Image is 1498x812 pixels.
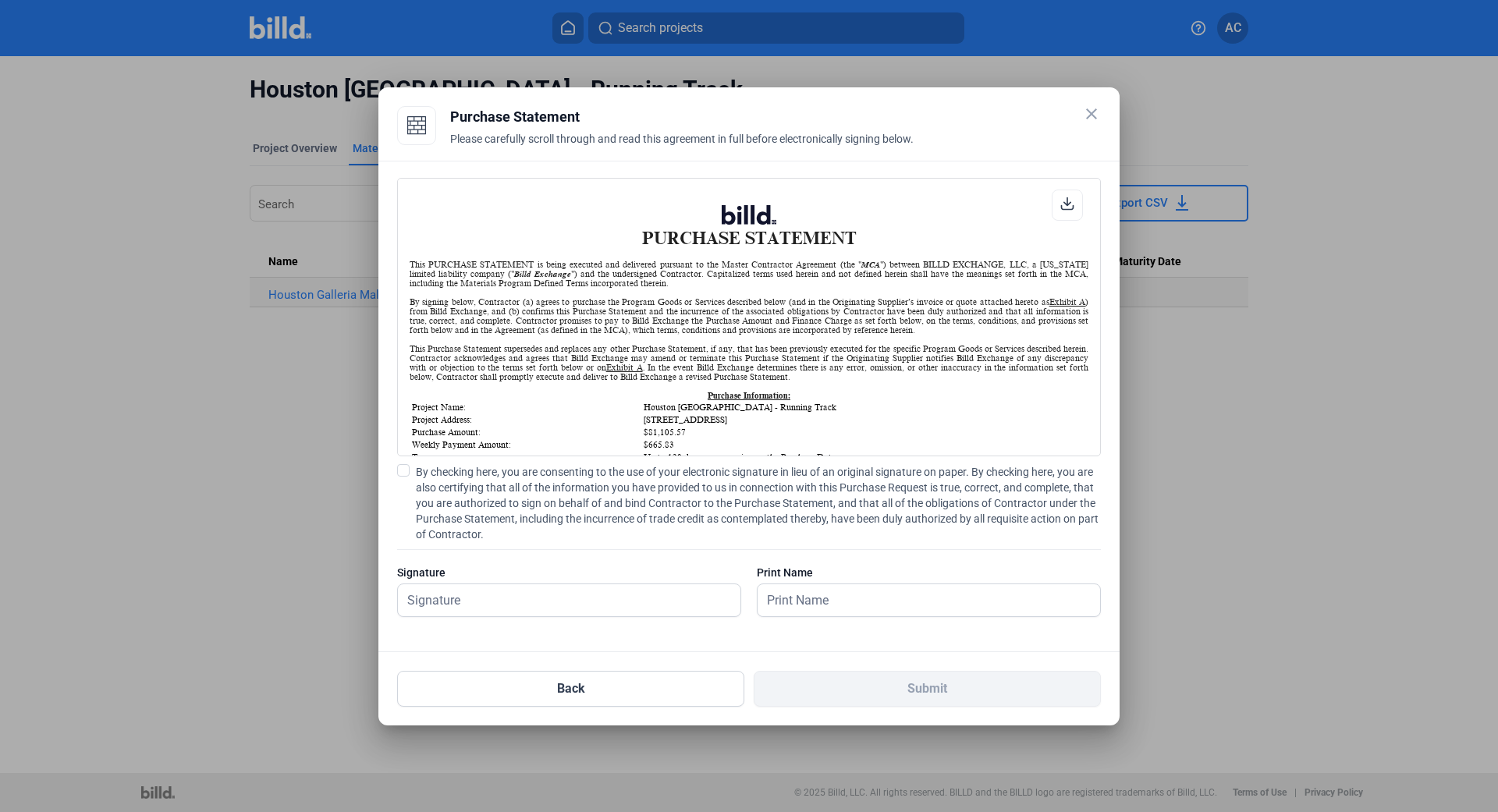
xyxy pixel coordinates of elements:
[754,671,1101,707] button: Submit
[410,260,1088,288] div: This PURCHASE STATEMENT is being executed and delivered pursuant to the Master Contractor Agreeme...
[514,269,571,278] i: Billd Exchange
[606,363,643,372] u: Exhibit A
[1049,297,1085,307] u: Exhibit A
[411,414,641,425] td: Project Address:
[861,260,880,269] i: MCA
[410,344,1088,381] div: This Purchase Statement supersedes and replaces any other Purchase Statement, if any, that has be...
[410,205,1088,248] h1: PURCHASE STATEMENT
[411,452,641,463] td: Term:
[450,106,1101,128] div: Purchase Statement
[757,565,1101,580] div: Print Name
[450,131,1101,165] div: Please carefully scroll through and read this agreement in full before electronically signing below.
[411,439,641,450] td: Weekly Payment Amount:
[398,584,723,616] input: Signature
[708,391,790,400] u: Purchase Information:
[410,297,1088,335] div: By signing below, Contractor (a) agrees to purchase the Program Goods or Services described below...
[643,439,1087,450] td: $665.83
[643,414,1087,425] td: [STREET_ADDRESS]
[397,671,744,707] button: Back
[416,464,1101,542] span: By checking here, you are consenting to the use of your electronic signature in lieu of an origin...
[1082,105,1101,123] mat-icon: close
[643,402,1087,413] td: Houston [GEOGRAPHIC_DATA] - Running Track
[397,565,741,580] div: Signature
[643,427,1087,438] td: $81,105.57
[411,402,641,413] td: Project Name:
[643,452,1087,463] td: Up to 120 days, commencing on the Purchase Date
[758,584,1083,616] input: Print Name
[411,427,641,438] td: Purchase Amount:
